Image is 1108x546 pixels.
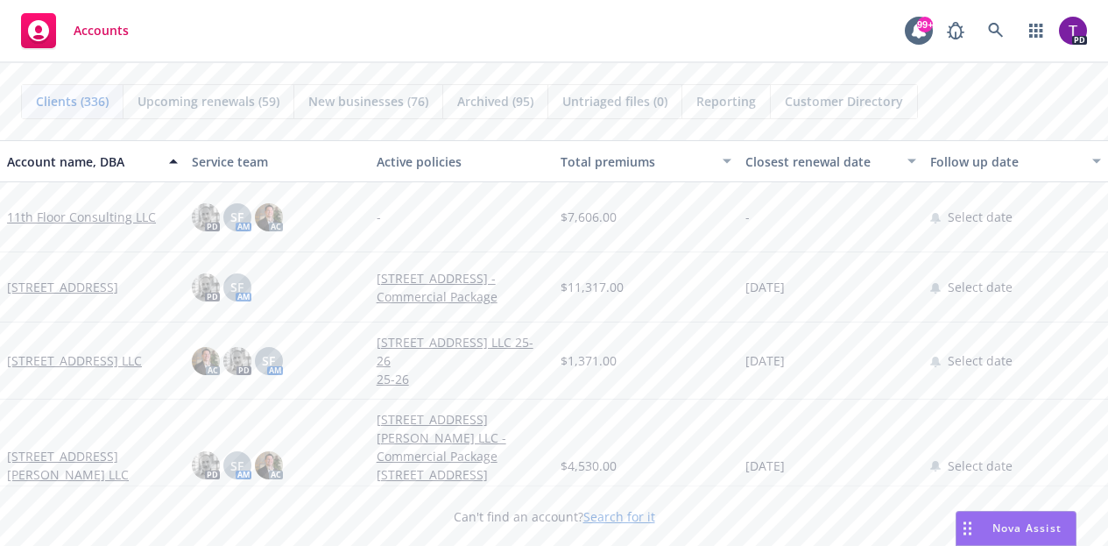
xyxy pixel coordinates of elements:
div: Active policies [377,152,547,171]
span: Accounts [74,24,129,38]
div: 99+ [917,17,933,32]
span: Select date [948,208,1013,226]
span: $7,606.00 [561,208,617,226]
span: Select date [948,351,1013,370]
span: [DATE] [745,457,785,475]
span: Archived (95) [457,92,533,110]
span: Clients (336) [36,92,109,110]
div: Closest renewal date [745,152,897,171]
a: Search [978,13,1013,48]
img: photo [255,451,283,479]
a: [STREET_ADDRESS] LLC [7,351,142,370]
a: 11th Floor Consulting LLC [7,208,156,226]
a: Accounts [14,6,136,55]
span: SF [262,351,275,370]
span: Untriaged files (0) [562,92,667,110]
span: Can't find an account? [454,507,655,526]
button: Total premiums [554,140,738,182]
span: Customer Directory [785,92,903,110]
img: photo [1059,17,1087,45]
a: 25-26 [377,370,547,388]
a: [STREET_ADDRESS][PERSON_NAME] LLC - Commercial Package [377,410,547,465]
a: Switch app [1019,13,1054,48]
span: - [745,208,750,226]
div: Follow up date [930,152,1082,171]
div: Account name, DBA [7,152,159,171]
span: [DATE] [745,351,785,370]
span: $11,317.00 [561,278,624,296]
img: photo [255,203,283,231]
span: $1,371.00 [561,351,617,370]
span: Reporting [696,92,756,110]
img: photo [192,451,220,479]
button: Nova Assist [956,511,1076,546]
span: Upcoming renewals (59) [138,92,279,110]
button: Closest renewal date [738,140,923,182]
span: SF [230,457,243,475]
img: photo [192,203,220,231]
span: Select date [948,457,1013,475]
span: [DATE] [745,278,785,296]
div: Total premiums [561,152,712,171]
span: SF [230,208,243,226]
span: SF [230,278,243,296]
div: Drag to move [956,512,978,545]
a: [STREET_ADDRESS] - Commercial Package [377,269,547,306]
a: [STREET_ADDRESS] LLC 25-26 [377,333,547,370]
a: Report a Bug [938,13,973,48]
button: Follow up date [923,140,1108,182]
div: Service team [192,152,363,171]
a: [STREET_ADDRESS][PERSON_NAME] LLC - Commercial Umbrella [377,465,547,521]
span: $4,530.00 [561,457,617,475]
img: photo [192,347,220,375]
a: Search for it [583,508,655,525]
img: photo [223,347,251,375]
img: photo [192,273,220,301]
span: Select date [948,278,1013,296]
span: - [377,208,381,226]
span: New businesses (76) [308,92,428,110]
button: Active policies [370,140,554,182]
a: [STREET_ADDRESS][PERSON_NAME] LLC [7,447,178,484]
span: Nova Assist [992,521,1062,535]
a: [STREET_ADDRESS] [7,278,118,296]
button: Service team [185,140,370,182]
